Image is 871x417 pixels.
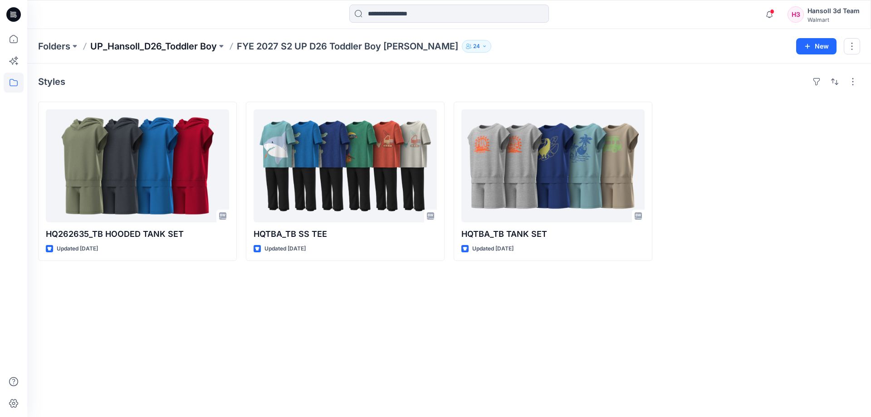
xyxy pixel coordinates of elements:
[807,5,860,16] div: Hansoll 3d Team
[264,244,306,254] p: Updated [DATE]
[461,228,645,240] p: HQTBA_TB TANK SET
[38,40,70,53] a: Folders
[462,40,491,53] button: 24
[472,244,514,254] p: Updated [DATE]
[473,41,480,51] p: 24
[90,40,217,53] a: UP_Hansoll_D26_Toddler Boy
[57,244,98,254] p: Updated [DATE]
[254,109,437,222] a: HQTBA_TB SS TEE
[788,6,804,23] div: H3
[254,228,437,240] p: HQTBA_TB SS TEE
[46,109,229,222] a: HQ262635_TB HOODED TANK SET
[461,109,645,222] a: HQTBA_TB TANK SET
[38,76,65,87] h4: Styles
[796,38,837,54] button: New
[237,40,458,53] p: FYE 2027 S2 UP D26 Toddler Boy [PERSON_NAME]
[46,228,229,240] p: HQ262635_TB HOODED TANK SET
[807,16,860,23] div: Walmart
